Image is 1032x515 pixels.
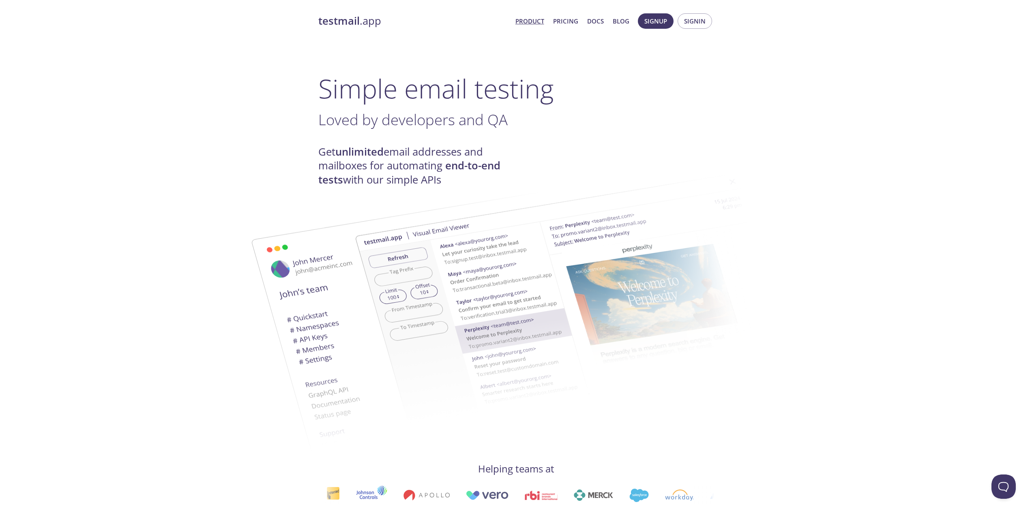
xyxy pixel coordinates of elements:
[613,16,629,26] a: Blog
[466,491,509,500] img: vero
[318,109,508,130] span: Loved by developers and QA
[553,16,578,26] a: Pricing
[318,158,500,186] strong: end-to-end tests
[318,145,516,187] h4: Get email addresses and mailboxes for automating with our simple APIs
[678,13,712,29] button: Signin
[355,161,793,436] img: testmail-email-viewer
[335,145,384,159] strong: unlimited
[574,489,613,501] img: merck
[525,491,558,500] img: rbi
[356,485,387,505] img: johnsoncontrols
[221,188,659,462] img: testmail-email-viewer
[318,462,714,475] h4: Helping teams at
[318,73,714,104] h1: Simple email testing
[515,16,544,26] a: Product
[665,489,694,501] img: workday
[629,489,649,502] img: salesforce
[638,13,674,29] button: Signup
[644,16,667,26] span: Signup
[318,14,360,28] strong: testmail
[991,474,1016,499] iframe: Help Scout Beacon - Open
[318,14,509,28] a: testmail.app
[587,16,604,26] a: Docs
[403,489,450,501] img: apollo
[684,16,706,26] span: Signin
